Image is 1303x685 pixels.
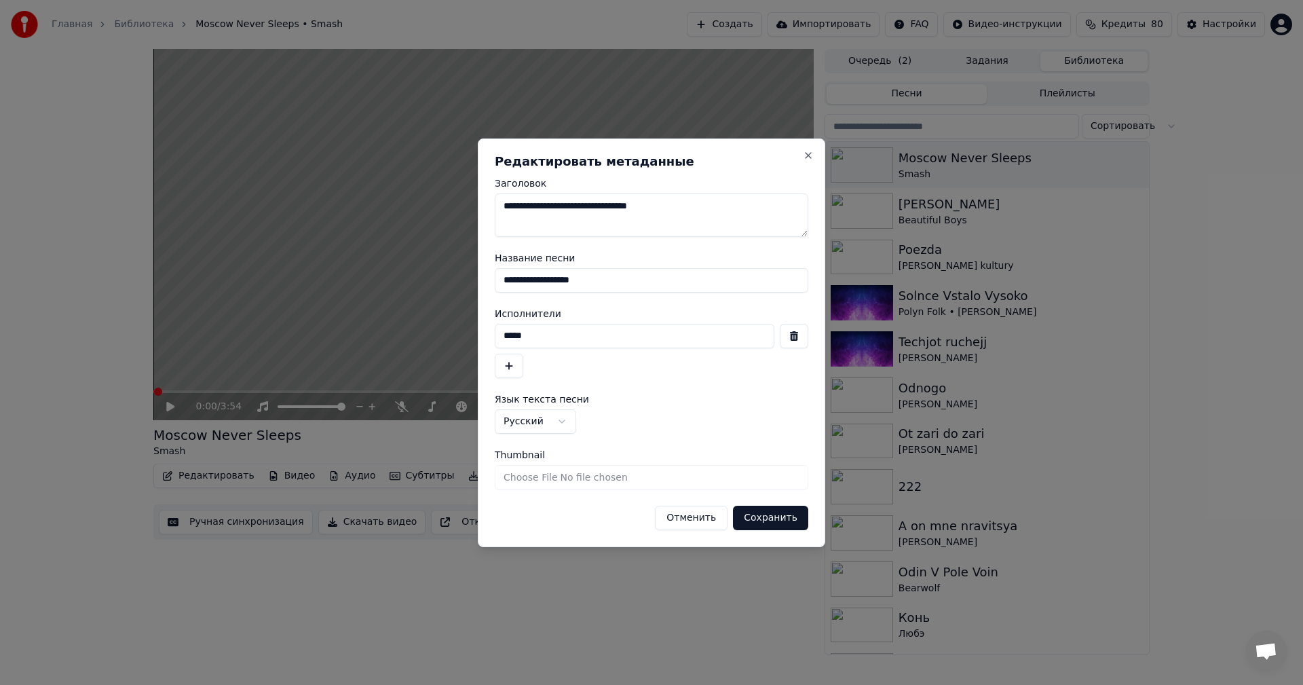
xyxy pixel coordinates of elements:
[495,179,808,188] label: Заголовок
[495,450,545,460] span: Thumbnail
[733,506,808,530] button: Сохранить
[655,506,728,530] button: Отменить
[495,155,808,168] h2: Редактировать метаданные
[495,253,808,263] label: Название песни
[495,309,808,318] label: Исполнители
[495,394,589,404] span: Язык текста песни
